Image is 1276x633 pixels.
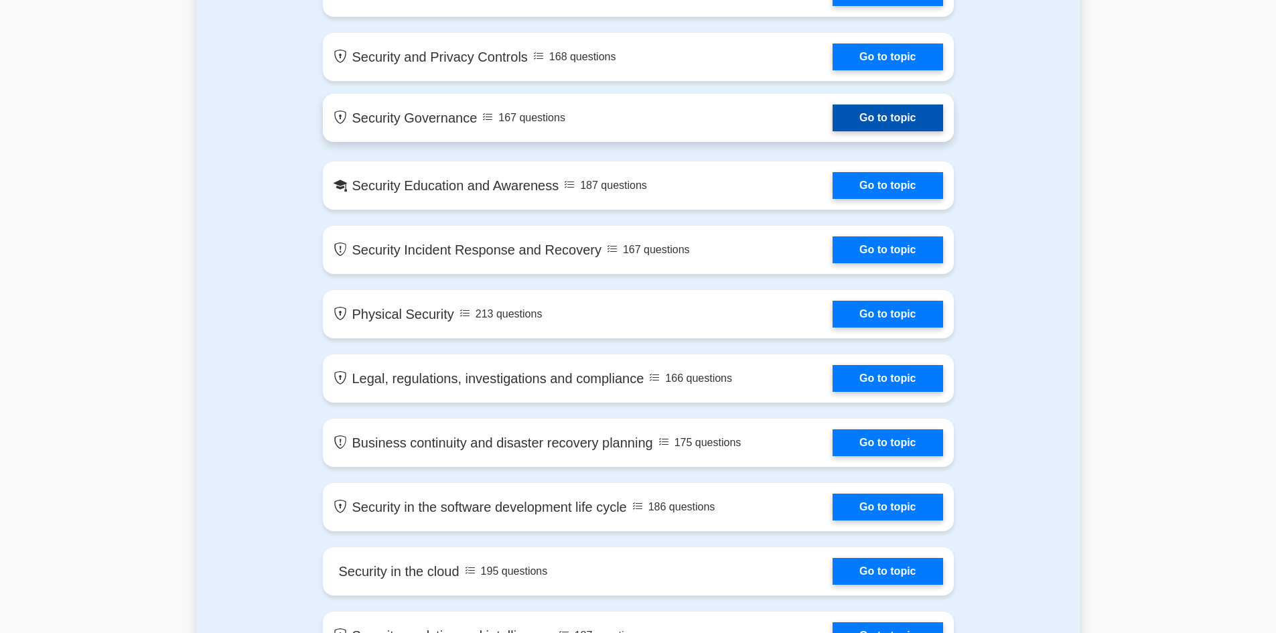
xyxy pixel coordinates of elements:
a: Go to topic [833,236,942,263]
a: Go to topic [833,104,942,131]
a: Go to topic [833,172,942,199]
a: Go to topic [833,494,942,520]
a: Go to topic [833,301,942,328]
a: Go to topic [833,558,942,585]
a: Go to topic [833,429,942,456]
a: Go to topic [833,44,942,70]
a: Go to topic [833,365,942,392]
